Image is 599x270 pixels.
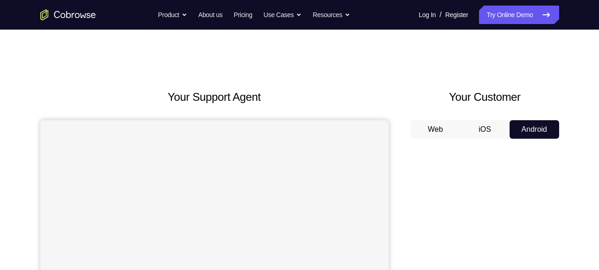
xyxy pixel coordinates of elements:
a: About us [198,6,222,24]
button: Web [411,120,460,139]
a: Go to the home page [40,9,96,20]
a: Register [445,6,468,24]
a: Log In [419,6,436,24]
button: Product [158,6,187,24]
a: Try Online Demo [479,6,559,24]
span: / [440,9,441,20]
h2: Your Support Agent [40,89,389,105]
button: Use Cases [264,6,302,24]
button: Resources [313,6,350,24]
h2: Your Customer [411,89,559,105]
button: iOS [460,120,510,139]
button: Android [510,120,559,139]
a: Pricing [233,6,252,24]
